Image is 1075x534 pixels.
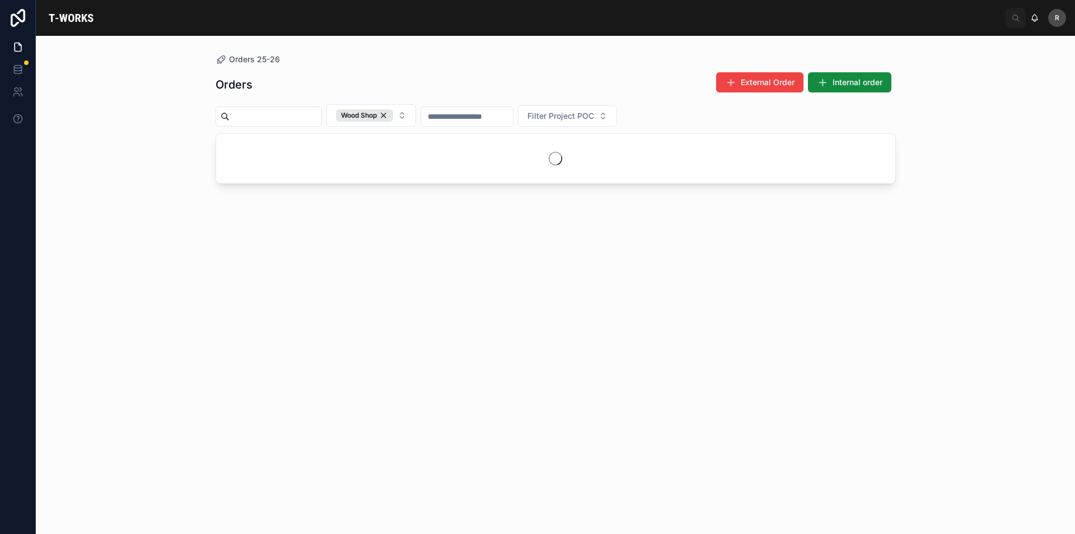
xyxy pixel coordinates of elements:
[527,110,594,122] span: Filter Project POC
[216,54,280,65] a: Orders 25-26
[336,109,393,122] button: Unselect WOOD_SHOP
[808,72,891,92] button: Internal order
[741,77,794,88] span: External Order
[1055,13,1059,22] span: R
[716,72,803,92] button: External Order
[229,54,280,65] span: Orders 25-26
[106,6,1006,10] div: scrollable content
[45,9,97,27] img: App logo
[833,77,882,88] span: Internal order
[326,104,416,127] button: Select Button
[216,77,253,92] h1: Orders
[518,105,617,127] button: Select Button
[336,109,393,122] div: Wood Shop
